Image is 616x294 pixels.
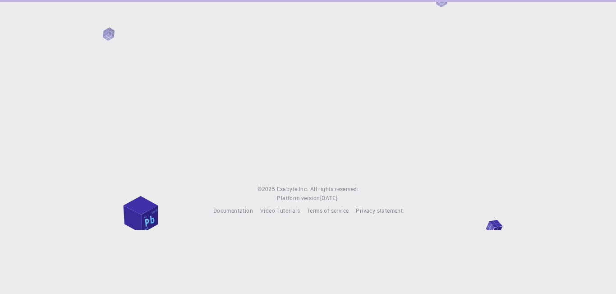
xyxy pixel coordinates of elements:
[310,185,359,194] span: All rights reserved.
[307,206,349,215] a: Terms of service
[277,185,308,192] span: Exabyte Inc.
[356,206,403,215] a: Privacy statement
[260,207,300,214] span: Video Tutorials
[213,207,253,214] span: Documentation
[277,194,320,203] span: Platform version
[320,194,339,201] span: [DATE] .
[260,206,300,215] a: Video Tutorials
[320,194,339,203] a: [DATE].
[356,207,403,214] span: Privacy statement
[307,207,349,214] span: Terms of service
[257,185,276,194] span: © 2025
[213,206,253,215] a: Documentation
[277,185,308,194] a: Exabyte Inc.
